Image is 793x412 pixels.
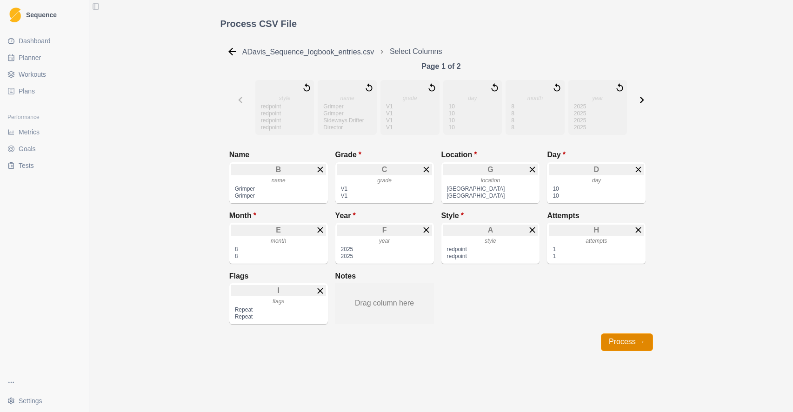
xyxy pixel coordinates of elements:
button: Process → [601,333,653,352]
section: Day (required) [547,142,653,203]
button: Clear column assignment [313,283,328,298]
div: grade [341,177,428,184]
var: Column G [443,164,444,165]
div: V1 [341,186,428,193]
div: Notes [335,271,434,281]
button: Clear column assignment [313,223,328,238]
button: Clear column assignment [631,223,646,238]
div: attempts [553,238,640,245]
div: Repeat [235,306,322,313]
div: Director [323,124,371,131]
section: Target fields [229,142,653,324]
div: day [553,177,640,184]
div: redpoint [261,124,309,131]
div: Grimper [323,110,371,117]
button: Settings [4,393,85,408]
div: 2025 [574,110,622,117]
div: V1 [386,103,434,110]
section: Attempts (optional) [547,203,653,264]
b: G [443,164,538,175]
div: Flags [229,271,328,281]
b: F [337,225,432,236]
section: Style (required) [441,203,547,264]
div: 2025 [574,103,622,110]
a: Planner [4,50,85,65]
div: 2025 [574,124,622,131]
div: Repeat [235,313,322,320]
div: Attempts [547,211,646,221]
div: 2025 [341,246,428,253]
b: I [231,285,326,296]
section: Year (required) [335,203,441,264]
div: redpoint [261,117,309,124]
div: V1 [386,117,434,124]
div: grade [386,95,434,102]
button: Clear column assignment [299,80,314,95]
button: Show next columns [631,89,653,111]
div: Location [441,150,540,160]
button: Clear column assignment [313,162,328,177]
section: Location (required) [441,142,547,203]
div: month [511,95,559,102]
div: Grimper [235,186,322,193]
button: Clear column assignment [425,80,440,95]
b: E [231,225,326,236]
a: Dashboard [4,33,85,48]
div: name [235,177,322,184]
button: Clear column assignment [487,80,502,95]
div: 1 [553,246,640,253]
b: B [231,164,326,175]
span: Metrics [19,127,40,137]
button: Clear column assignment [612,80,627,95]
var: Column B [231,164,232,165]
div: name [323,95,371,102]
div: redpoint [261,110,309,117]
div: 10 [449,103,497,110]
div: style [261,95,309,102]
button: Show previous columns [229,89,252,111]
button: Go to previous step [223,42,242,61]
div: V1 [386,124,434,131]
section: Notes (optional) [335,264,441,324]
div: redpoint [447,246,534,253]
button: Clear column assignment [525,223,540,238]
section: Flags (optional) [229,264,335,324]
div: day [449,95,497,102]
div: 8 [511,117,559,124]
div: Month [229,211,328,221]
div: Select Columns [390,46,442,57]
img: Logo [9,7,21,23]
button: Clear column assignment [419,223,434,238]
div: Day [547,150,646,160]
div: 10 [449,117,497,124]
div: redpoint [447,253,534,260]
div: Grade [335,150,434,160]
section: Name (optional) [229,142,335,203]
div: style [447,238,534,245]
div: Style [441,211,540,221]
button: Clear column assignment [525,162,540,177]
b: D [549,164,644,175]
div: year [341,238,428,245]
div: Grimper [235,193,322,199]
div: 10 [553,186,640,193]
div: [GEOGRAPHIC_DATA] [447,186,534,193]
div: year [574,95,622,102]
div: flags [235,298,322,305]
a: Workouts [4,67,85,82]
span: Dashboard [19,36,51,46]
a: Goals [4,141,85,156]
section: Columns to import [229,65,653,135]
var: Column C [337,164,338,165]
a: Plans [4,84,85,99]
div: 1 [553,253,640,260]
div: month [235,238,322,245]
div: 10 [449,110,497,117]
button: Clear column assignment [631,162,646,177]
b: H [549,225,644,236]
div: Page 1 of 2 [252,61,631,72]
div: Year [335,211,434,221]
